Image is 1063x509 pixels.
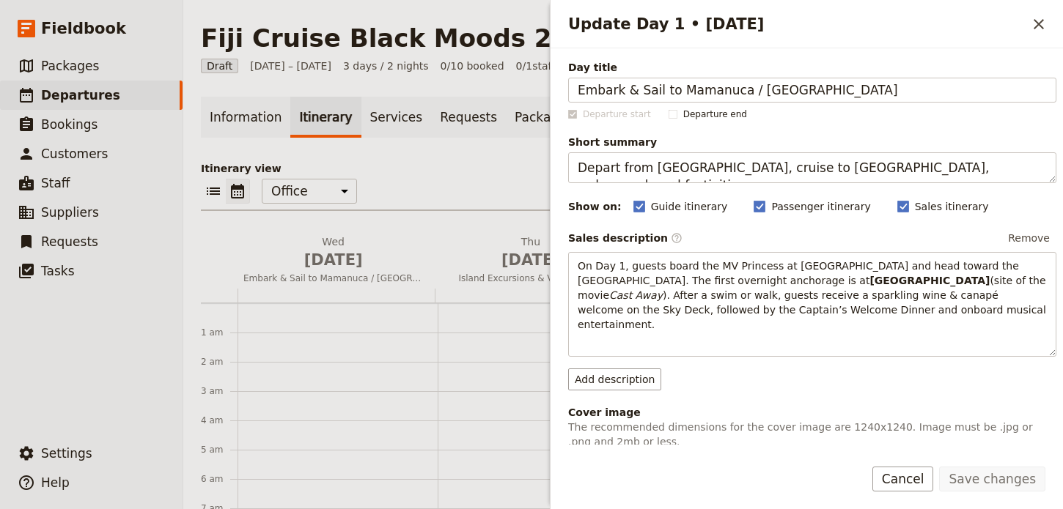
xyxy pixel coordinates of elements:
[41,475,70,490] span: Help
[343,59,429,73] span: 3 days / 2 nights
[568,405,1056,420] div: Cover image
[651,199,728,214] span: Guide itinerary
[41,205,99,220] span: Suppliers
[915,199,989,214] span: Sales itinerary
[431,97,506,138] a: Requests
[568,152,1056,183] textarea: Short summary
[41,18,126,40] span: Fieldbook
[568,78,1056,103] input: Day title
[41,234,98,249] span: Requests
[568,199,622,214] div: Show on:
[201,97,290,138] a: Information
[201,327,238,338] div: 1 am
[41,146,108,161] span: Customers
[516,59,604,73] span: 0 / 1 staff assigned
[41,59,99,73] span: Packages
[435,234,632,289] button: Thu [DATE]Island Excursions & Village Visits
[568,368,661,390] button: Add description
[201,473,238,485] div: 6 am
[506,97,625,138] a: Package options
[41,264,75,278] span: Tasks
[41,88,120,103] span: Departures
[441,59,504,73] span: 0/10 booked
[435,272,626,284] span: Island Excursions & Village Visits
[290,97,361,138] a: Itinerary
[568,13,1026,35] h2: Update Day 1 • [DATE]
[583,108,651,120] span: Departure start
[201,161,1045,176] p: Itinerary view
[683,108,747,120] span: Departure end
[361,97,432,138] a: Services
[238,234,435,289] button: Wed [DATE]Embark & Sail to Mamanuca / [GEOGRAPHIC_DATA]
[41,176,70,190] span: Staff
[1001,227,1056,249] button: Remove
[201,179,226,204] button: List view
[872,467,934,491] button: Cancel
[201,59,238,73] span: Draft
[609,289,663,301] em: Cast Away
[869,275,990,286] strong: [GEOGRAPHIC_DATA]
[243,249,423,271] span: [DATE]
[201,23,603,53] h1: Fiji Cruise Black Moods 2026
[41,446,92,461] span: Settings
[201,385,238,397] div: 3 am
[771,199,870,214] span: Passenger itinerary
[243,234,423,271] h2: Wed
[201,444,238,456] div: 5 am
[201,356,238,368] div: 2 am
[201,415,238,426] div: 4 am
[568,231,683,245] label: Sales description
[1026,12,1051,37] button: Close drawer
[578,289,1049,330] span: ). After a swim or walk, guests receive a sparkling wine & canapé welcome on the Sky Deck, follow...
[226,179,250,204] button: Calendar view
[568,60,1056,75] span: Day title
[671,232,683,244] span: ​
[250,59,331,73] span: [DATE] – [DATE]
[441,249,620,271] span: [DATE]
[441,234,620,271] h2: Thu
[568,420,1056,449] p: The recommended dimensions for the cover image are 1240x1240. Image must be .jpg or .png and 2mb ...
[578,260,1022,286] span: On Day 1, guests board the MV Princess at [GEOGRAPHIC_DATA] and head toward the [GEOGRAPHIC_DATA]...
[238,272,429,284] span: Embark & Sail to Mamanuca / [GEOGRAPHIC_DATA]
[568,135,1056,149] span: Short summary
[939,467,1045,491] button: Save changes
[41,117,98,132] span: Bookings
